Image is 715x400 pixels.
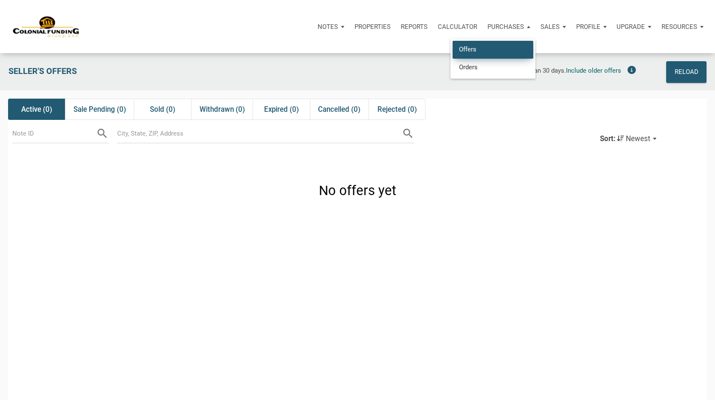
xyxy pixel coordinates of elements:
[21,104,52,114] span: Active (0)
[576,23,600,31] p: Profile
[482,14,535,40] a: Purchases OffersOrders
[626,134,650,143] span: Newest
[150,104,175,114] span: Sold (0)
[482,14,535,40] button: Purchases
[566,67,621,74] span: Include older offers
[96,127,109,140] i: search
[433,14,482,40] a: Calculator
[540,23,560,31] p: Sales
[318,23,338,31] p: Notes
[438,23,477,31] p: Calculator
[535,14,571,40] button: Sales
[312,14,349,40] button: Notes
[200,104,245,114] span: Withdrawn (0)
[674,65,698,78] div: Reload
[377,104,417,114] span: Rejected (0)
[13,15,80,38] img: NoteUnlimited
[453,58,533,76] a: Orders
[616,23,645,31] p: Upgrade
[402,127,414,140] i: search
[453,41,533,58] a: Offers
[369,99,426,120] div: Rejected (0)
[253,99,310,120] div: Expired (0)
[4,61,216,83] div: Seller's Offers
[600,134,616,143] div: Sort:
[191,99,253,120] div: Withdrawn (0)
[319,182,396,200] h3: No offers yet
[134,99,191,120] div: Sold (0)
[656,14,709,40] button: Resources
[12,124,96,143] input: Note ID
[611,14,656,40] button: Upgrade
[65,99,134,120] div: Sale Pending (0)
[349,14,396,40] a: Properties
[310,99,369,120] div: Cancelled (0)
[401,23,428,31] p: Reports
[662,23,697,31] p: Resources
[396,14,433,40] button: Reports
[592,128,664,149] button: Sort:Newest
[8,99,65,120] div: Active (0)
[355,23,391,31] p: Properties
[264,104,299,114] span: Expired (0)
[73,104,126,114] span: Sale Pending (0)
[571,14,612,40] button: Profile
[666,61,707,83] button: Reload
[487,23,524,31] p: Purchases
[117,124,402,143] input: City, State, ZIP, Address
[318,104,360,114] span: Cancelled (0)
